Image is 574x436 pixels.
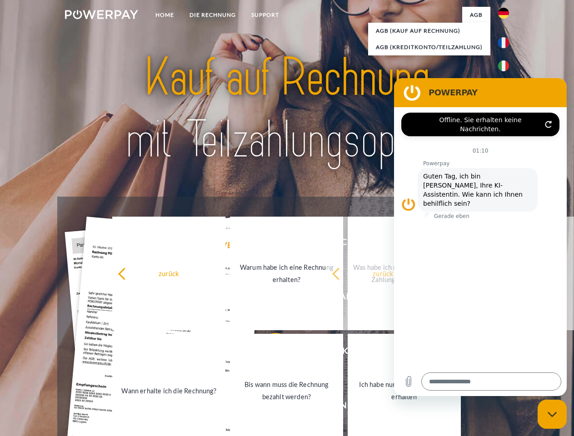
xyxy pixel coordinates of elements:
[394,78,567,396] iframe: Messaging-Fenster
[65,10,138,19] img: logo-powerpay-white.svg
[235,378,338,403] div: Bis wann muss die Rechnung bezahlt werden?
[538,400,567,429] iframe: Schaltfläche zum Öffnen des Messaging-Fensters; Konversation läuft
[87,44,487,174] img: title-powerpay_de.svg
[118,384,220,396] div: Wann erhalte ich die Rechnung?
[332,267,434,279] div: zurück
[368,39,490,55] a: AGB (Kreditkonto/Teilzahlung)
[368,23,490,39] a: AGB (Kauf auf Rechnung)
[498,37,509,48] img: fr
[353,378,455,403] div: Ich habe nur eine Teillieferung erhalten
[182,7,244,23] a: DIE RECHNUNG
[235,261,338,286] div: Warum habe ich eine Rechnung erhalten?
[148,7,182,23] a: Home
[118,267,220,279] div: zurück
[462,7,490,23] a: agb
[244,7,287,23] a: SUPPORT
[498,60,509,71] img: it
[498,8,509,19] img: de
